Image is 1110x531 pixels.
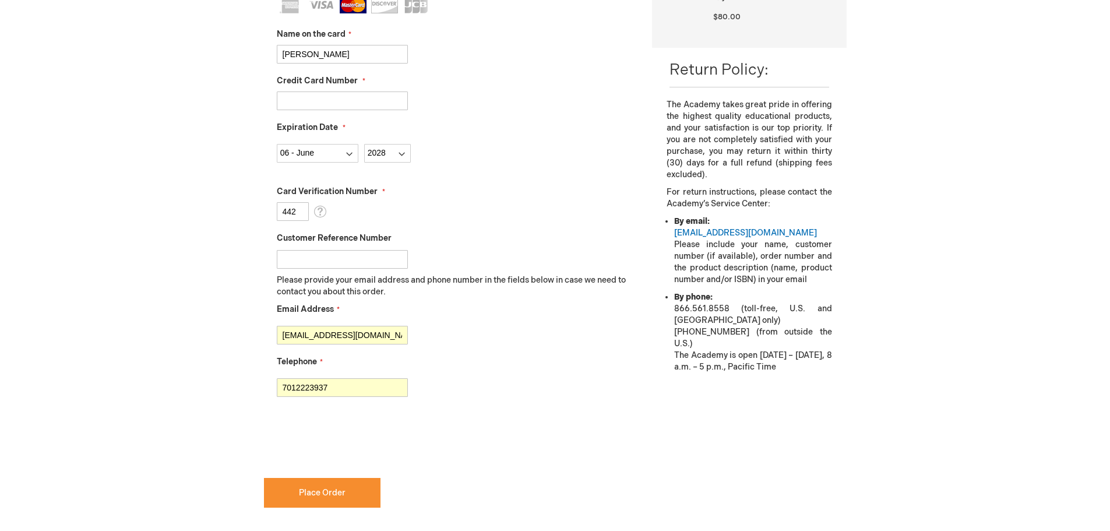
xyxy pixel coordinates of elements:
[674,291,831,373] li: 866.561.8558 (toll-free, U.S. and [GEOGRAPHIC_DATA] only) [PHONE_NUMBER] (from outside the U.S.) ...
[674,216,831,286] li: Please include your name, customer number (if available), order number and the product descriptio...
[277,29,346,39] span: Name on the card
[264,478,380,508] button: Place Order
[277,122,338,132] span: Expiration Date
[277,202,309,221] input: Card Verification Number
[674,216,710,226] strong: By email:
[277,357,317,367] span: Telephone
[277,76,358,86] span: Credit Card Number
[277,233,392,243] span: Customer Reference Number
[299,488,346,498] span: Place Order
[674,292,713,302] strong: By phone:
[667,99,831,181] p: The Academy takes great pride in offering the highest quality educational products, and your sati...
[667,187,831,210] p: For return instructions, please contact the Academy’s Service Center:
[674,228,817,238] a: [EMAIL_ADDRESS][DOMAIN_NAME]
[277,92,408,110] input: Credit Card Number
[277,275,635,298] p: Please provide your email address and phone number in the fields below in case we need to contact...
[713,12,741,22] span: $80.00
[264,416,441,461] iframe: reCAPTCHA
[277,304,334,314] span: Email Address
[277,187,378,196] span: Card Verification Number
[669,61,769,79] span: Return Policy:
